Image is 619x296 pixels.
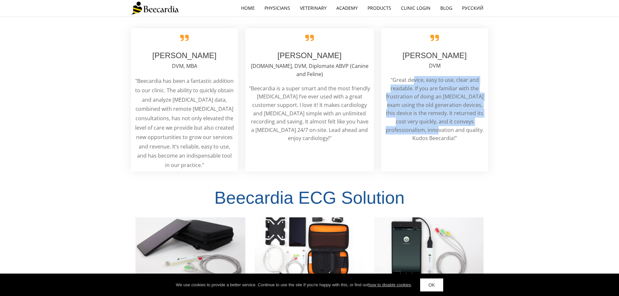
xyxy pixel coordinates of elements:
[429,62,441,69] span: DVM
[457,1,488,16] a: Русский
[131,2,179,15] img: Beecardia
[277,51,342,60] span: [PERSON_NAME]
[396,1,435,16] a: Clinic Login
[435,1,457,16] a: Blog
[135,77,234,169] span: "Beecardia has been a fantastic addition to our clinic. The ability to quickly obtain and analyze...
[331,1,363,16] a: Academy
[251,62,368,78] span: [DOMAIN_NAME], DVM, Diplomate ABVP (Canine and Feline)
[176,282,412,288] div: We use cookies to provide a better service. Continue to use the site If you're happy with this, o...
[420,278,443,291] a: OK
[386,76,484,142] span: "Great device, easy to use, clear and readable. If you are familiar with the frustration of doing...
[236,1,260,16] a: home
[260,1,295,16] a: Physicians
[172,62,197,70] span: DVM, MBA
[368,282,411,287] a: how to disable cookies
[214,188,405,207] span: Beecardia ECG Solution
[363,1,396,16] a: Products
[249,85,370,142] span: "Beecardia is a super smart and the most friendly [MEDICAL_DATA] I’ve ever used with a great cust...
[152,51,216,60] span: [PERSON_NAME]
[295,1,331,16] a: Veterinary
[403,51,467,60] span: [PERSON_NAME]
